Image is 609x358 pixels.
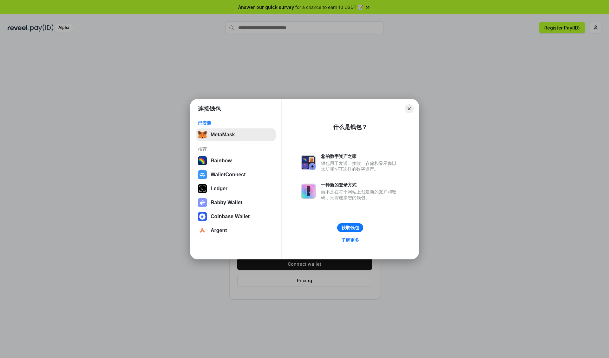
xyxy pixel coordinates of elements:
[198,226,207,235] img: svg+xml,%3Csvg%20width%3D%2228%22%20height%3D%2228%22%20viewBox%3D%220%200%2028%2028%22%20fill%3D...
[341,237,359,243] div: 了解更多
[211,228,227,233] div: Argent
[337,223,363,232] button: 获取钱包
[341,225,359,231] div: 获取钱包
[321,182,400,188] div: 一种新的登录方式
[198,130,207,139] img: svg+xml,%3Csvg%20fill%3D%22none%22%20height%3D%2233%22%20viewBox%3D%220%200%2035%2033%22%20width%...
[198,212,207,221] img: svg+xml,%3Csvg%20width%3D%2228%22%20height%3D%2228%22%20viewBox%3D%220%200%2028%2028%22%20fill%3D...
[196,196,276,209] button: Rabby Wallet
[196,168,276,181] button: WalletConnect
[198,146,274,152] div: 推荐
[333,123,367,131] div: 什么是钱包？
[211,200,242,205] div: Rabby Wallet
[211,172,246,178] div: WalletConnect
[211,214,250,219] div: Coinbase Wallet
[321,160,400,172] div: 钱包用于发送、接收、存储和显示像以太坊和NFT这样的数字资产。
[198,170,207,179] img: svg+xml,%3Csvg%20width%3D%2228%22%20height%3D%2228%22%20viewBox%3D%220%200%2028%2028%22%20fill%3D...
[196,210,276,223] button: Coinbase Wallet
[198,198,207,207] img: svg+xml,%3Csvg%20xmlns%3D%22http%3A%2F%2Fwww.w3.org%2F2000%2Fsvg%22%20fill%3D%22none%22%20viewBox...
[198,105,221,113] h1: 连接钱包
[211,132,235,138] div: MetaMask
[211,186,227,192] div: Ledger
[321,189,400,200] div: 而不是在每个网站上创建新的账户和密码，只需连接您的钱包。
[196,182,276,195] button: Ledger
[321,153,400,159] div: 您的数字资产之家
[301,184,316,199] img: svg+xml,%3Csvg%20xmlns%3D%22http%3A%2F%2Fwww.w3.org%2F2000%2Fsvg%22%20fill%3D%22none%22%20viewBox...
[198,184,207,193] img: svg+xml,%3Csvg%20xmlns%3D%22http%3A%2F%2Fwww.w3.org%2F2000%2Fsvg%22%20width%3D%2228%22%20height%3...
[211,158,232,164] div: Rainbow
[198,156,207,165] img: svg+xml,%3Csvg%20width%3D%22120%22%20height%3D%22120%22%20viewBox%3D%220%200%20120%20120%22%20fil...
[337,236,363,244] a: 了解更多
[301,155,316,170] img: svg+xml,%3Csvg%20xmlns%3D%22http%3A%2F%2Fwww.w3.org%2F2000%2Fsvg%22%20fill%3D%22none%22%20viewBox...
[196,154,276,167] button: Rainbow
[198,120,274,126] div: 已安装
[196,128,276,141] button: MetaMask
[196,224,276,237] button: Argent
[405,104,414,113] button: Close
